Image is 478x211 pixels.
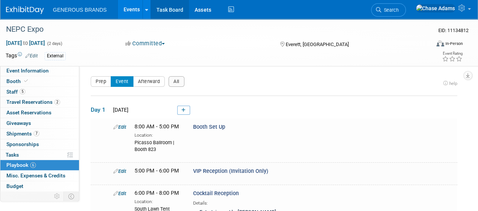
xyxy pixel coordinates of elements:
[6,52,38,60] td: Tags
[0,118,79,128] a: Giveaways
[34,131,39,136] span: 7
[6,89,25,95] span: Staff
[3,23,424,36] div: NEPC Expo
[6,109,51,116] span: Asset Reservations
[381,7,399,13] span: Search
[6,99,60,105] span: Travel Reservations
[438,28,469,33] span: Event ID: 11134812
[135,197,182,205] div: Location:
[25,53,38,59] a: Edit
[123,40,168,48] button: Committed
[6,131,39,137] span: Shipments
[135,168,179,174] span: 5:00 PM - 6:00 PM
[133,76,165,87] button: Afterward
[51,191,64,201] td: Personalize Event Tab Strip
[30,162,36,168] span: 6
[449,81,457,86] span: help
[135,131,182,139] div: Location:
[64,191,79,201] td: Toggle Event Tabs
[0,76,79,86] a: Booth
[0,108,79,118] a: Asset Reservations
[416,4,455,12] img: Chase Adams
[113,124,126,130] a: Edit
[285,42,348,47] span: Everett, [GEOGRAPHIC_DATA]
[45,52,66,60] div: External
[0,97,79,107] a: Travel Reservations2
[6,78,29,84] span: Booth
[135,190,179,196] span: 6:00 PM - 8:00 PM
[135,123,179,130] span: 8:00 AM - 5:00 PM
[22,40,29,46] span: to
[20,89,25,94] span: 5
[111,107,128,113] span: [DATE]
[6,183,23,189] span: Budget
[193,124,225,130] span: Booth Set Up
[6,162,36,168] span: Playbook
[396,39,463,51] div: Event Format
[436,40,444,46] img: Format-Inperson.png
[6,6,44,14] img: ExhibitDay
[442,52,463,55] div: Event Rating
[135,139,182,153] div: Picasso Ballroom | Booth 823
[371,3,406,17] a: Search
[193,190,239,197] span: Cocktail Reception
[113,168,126,174] a: Edit
[445,41,463,46] div: In-Person
[6,172,65,179] span: Misc. Expenses & Credits
[0,139,79,149] a: Sponsorships
[0,150,79,160] a: Tasks
[53,7,107,13] span: GENEROUS BRANDS
[6,141,39,147] span: Sponsorships
[193,168,268,174] span: VIP Reception (Invitation Only)
[24,79,28,83] i: Booth reservation complete
[0,160,79,170] a: Playbook6
[91,106,110,114] span: Day 1
[0,129,79,139] a: Shipments7
[6,120,31,126] span: Giveaways
[6,152,19,158] span: Tasks
[0,66,79,76] a: Event Information
[193,198,357,206] div: Details:
[46,41,62,46] span: (2 days)
[111,76,133,87] button: Event
[0,171,79,181] a: Misc. Expenses & Credits
[6,40,45,46] span: [DATE] [DATE]
[0,181,79,191] a: Budget
[54,99,60,105] span: 2
[91,76,111,87] button: Prep
[0,87,79,97] a: Staff5
[169,76,184,87] button: All
[113,191,126,196] a: Edit
[6,68,49,74] span: Event Information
